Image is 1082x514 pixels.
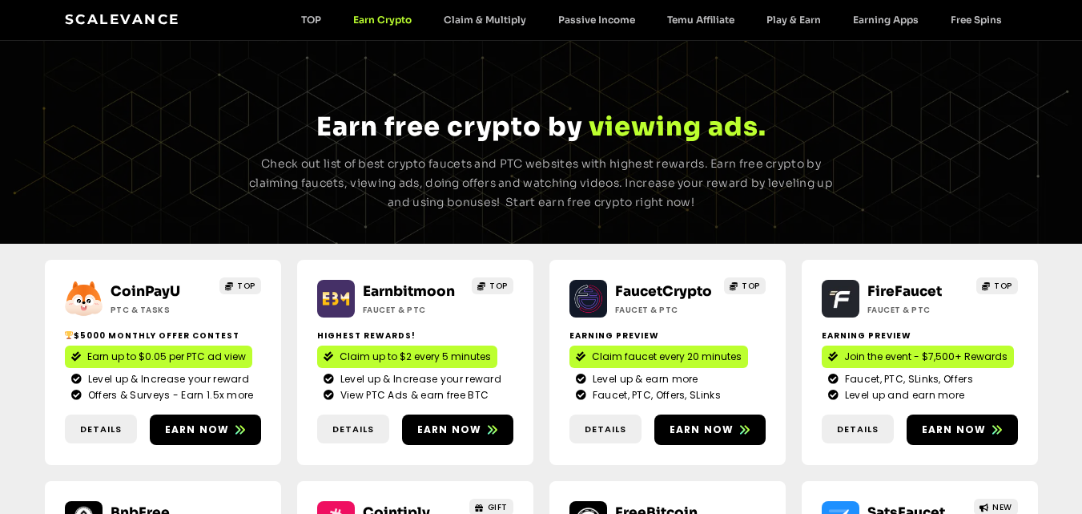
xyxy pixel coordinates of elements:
span: Level up & Increase your reward [336,372,501,387]
a: TOP [724,277,766,294]
a: Earn up to $0.05 per PTC ad view [65,346,252,368]
a: Earn now [654,415,766,445]
span: TOP [237,280,255,292]
span: Earn free crypto by [316,111,582,143]
a: Claim faucet every 20 minutes [569,346,748,368]
a: Details [65,415,137,444]
a: FireFaucet [867,283,942,300]
a: TOP [219,277,261,294]
span: NEW [992,501,1012,513]
a: Earnbitmoon [363,283,455,300]
span: TOP [489,280,508,292]
a: TOP [285,14,337,26]
a: Claim up to $2 every 5 minutes [317,346,497,368]
h2: Faucet & PTC [867,304,967,316]
span: View PTC Ads & earn free BTC [336,388,489,403]
a: CoinPayU [111,283,180,300]
a: Earn Crypto [337,14,428,26]
span: TOP [994,280,1012,292]
span: Claim faucet every 20 minutes [592,350,742,364]
span: Details [585,423,626,436]
span: Faucet, PTC, SLinks, Offers [841,372,973,387]
span: Earn now [165,423,230,437]
span: Earn now [922,423,987,437]
span: GIFT [488,501,508,513]
a: Play & Earn [750,14,837,26]
span: Earn now [417,423,482,437]
a: Claim & Multiply [428,14,542,26]
span: Details [837,423,879,436]
a: Temu Affiliate [651,14,750,26]
a: TOP [472,277,513,294]
h2: $5000 Monthly Offer contest [65,330,261,342]
h2: Highest Rewards! [317,330,513,342]
span: Level up & Increase your reward [84,372,249,387]
h2: ptc & Tasks [111,304,211,316]
h2: Earning Preview [822,330,1018,342]
span: Earn now [670,423,734,437]
img: 🏆 [65,331,73,339]
span: Offers & Surveys - Earn 1.5x more [84,388,254,403]
span: Faucet, PTC, Offers, SLinks [589,388,721,403]
a: Earning Apps [837,14,935,26]
a: Passive Income [542,14,651,26]
a: Details [317,415,389,444]
span: Details [80,423,122,436]
nav: Menu [285,14,1018,26]
p: Check out list of best crypto faucets and PTC websites with highest rewards. Earn free crypto by ... [243,155,839,212]
a: Free Spins [935,14,1018,26]
a: Join the event - $7,500+ Rewards [822,346,1014,368]
span: Details [332,423,374,436]
a: Scalevance [65,11,180,27]
h2: Faucet & PTC [363,304,463,316]
a: Details [822,415,894,444]
a: Earn now [402,415,513,445]
a: Earn now [150,415,261,445]
h2: Earning Preview [569,330,766,342]
h2: Faucet & PTC [615,304,715,316]
span: Earn up to $0.05 per PTC ad view [87,350,246,364]
span: Join the event - $7,500+ Rewards [844,350,1008,364]
a: TOP [976,277,1018,294]
a: Earn now [907,415,1018,445]
span: Level up and earn more [841,388,965,403]
span: Claim up to $2 every 5 minutes [340,350,491,364]
span: Level up & earn more [589,372,698,387]
a: FaucetCrypto [615,283,712,300]
a: Details [569,415,642,444]
span: TOP [742,280,760,292]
